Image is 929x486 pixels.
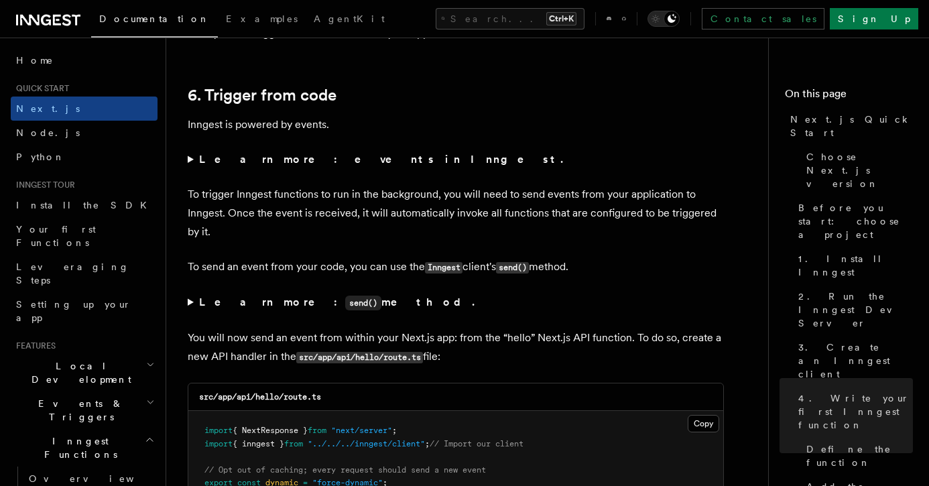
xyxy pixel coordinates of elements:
[199,153,566,166] strong: Learn more: events in Inngest.
[296,352,423,363] code: src/app/api/hello/route.ts
[11,391,158,429] button: Events & Triggers
[16,127,80,138] span: Node.js
[16,200,155,210] span: Install the SDK
[91,4,218,38] a: Documentation
[188,150,724,169] summary: Learn more: events in Inngest.
[16,103,80,114] span: Next.js
[11,359,146,386] span: Local Development
[16,151,65,162] span: Python
[801,145,913,196] a: Choose Next.js version
[218,4,306,36] a: Examples
[425,262,462,274] code: Inngest
[11,341,56,351] span: Features
[16,261,129,286] span: Leveraging Steps
[392,426,397,435] span: ;
[806,150,913,190] span: Choose Next.js version
[436,8,584,29] button: Search...Ctrl+K
[806,442,913,469] span: Define the function
[785,107,913,145] a: Next.js Quick Start
[188,115,724,134] p: Inngest is powered by events.
[99,13,210,24] span: Documentation
[647,11,680,27] button: Toggle dark mode
[790,113,913,139] span: Next.js Quick Start
[16,299,131,323] span: Setting up your app
[793,196,913,247] a: Before you start: choose a project
[204,465,486,475] span: // Opt out of caching; every request should send a new event
[308,426,326,435] span: from
[11,217,158,255] a: Your first Functions
[188,86,336,105] a: 6. Trigger from code
[688,415,719,432] button: Copy
[204,439,233,448] span: import
[702,8,824,29] a: Contact sales
[801,437,913,475] a: Define the function
[798,290,913,330] span: 2. Run the Inngest Dev Server
[11,193,158,217] a: Install the SDK
[306,4,393,36] a: AgentKit
[11,83,69,94] span: Quick start
[11,145,158,169] a: Python
[425,439,430,448] span: ;
[11,121,158,145] a: Node.js
[16,54,54,67] span: Home
[11,434,145,461] span: Inngest Functions
[830,8,918,29] a: Sign Up
[793,284,913,335] a: 2. Run the Inngest Dev Server
[188,185,724,241] p: To trigger Inngest functions to run in the background, you will need to send events from your app...
[785,86,913,107] h4: On this page
[308,439,425,448] span: "../../../inngest/client"
[798,252,913,279] span: 1. Install Inngest
[345,296,381,310] code: send()
[430,439,523,448] span: // Import our client
[11,255,158,292] a: Leveraging Steps
[11,97,158,121] a: Next.js
[199,296,477,308] strong: Learn more: method.
[798,391,913,432] span: 4. Write your first Inngest function
[546,12,576,25] kbd: Ctrl+K
[188,257,724,277] p: To send an event from your code, you can use the client's method.
[11,292,158,330] a: Setting up your app
[11,397,146,424] span: Events & Triggers
[314,13,385,24] span: AgentKit
[798,341,913,381] span: 3. Create an Inngest client
[11,48,158,72] a: Home
[331,426,392,435] span: "next/server"
[188,293,724,312] summary: Learn more:send()method.
[226,13,298,24] span: Examples
[793,335,913,386] a: 3. Create an Inngest client
[284,439,303,448] span: from
[188,328,724,367] p: You will now send an event from within your Next.js app: from the “hello” Next.js API function. T...
[798,201,913,241] span: Before you start: choose a project
[16,224,96,248] span: Your first Functions
[199,392,321,402] code: src/app/api/hello/route.ts
[233,439,284,448] span: { inngest }
[11,180,75,190] span: Inngest tour
[793,386,913,437] a: 4. Write your first Inngest function
[11,354,158,391] button: Local Development
[233,426,308,435] span: { NextResponse }
[793,247,913,284] a: 1. Install Inngest
[11,429,158,467] button: Inngest Functions
[204,426,233,435] span: import
[496,262,529,274] code: send()
[29,473,167,484] span: Overview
